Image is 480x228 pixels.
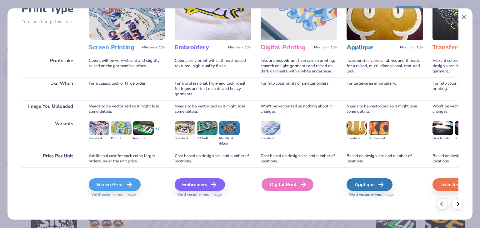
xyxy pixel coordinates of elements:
[261,121,281,135] img: Standard
[314,45,337,50] span: Minimum: 12+
[432,178,478,191] div: Transfers
[155,126,160,136] div: + 3
[458,11,470,23] button: Close
[89,100,165,118] div: Needs to be vectorized so it might lose some details
[261,55,337,77] div: Inks are less vibrant than screen printing; smooth on light garments and raised on dark garments ...
[133,136,154,141] div: Neon Ink
[22,77,79,100] div: Use When
[175,150,251,167] div: Cost based on design size and number of locations.
[369,136,389,141] div: Sublimated
[347,150,423,167] div: Based on design size and number of locations.
[197,136,217,141] div: 3D Puff
[261,43,312,52] h3: Digital Printing
[111,136,132,141] div: Puff Ink
[347,55,423,77] div: Incorporates various fabrics and threads for a raised, multi-dimensional, textured look.
[432,121,453,135] img: Direct-to-film
[89,43,140,52] h3: Screen Printing
[432,136,453,141] div: Direct-to-film
[261,77,337,100] div: For full-color prints or smaller orders.
[175,77,251,100] div: For a professional, high-end look; ideal for logos and text on hats and heavy garments.
[175,192,251,197] span: We'll vectorize your image.
[347,77,423,100] div: For large-area embroidery.
[175,178,225,191] div: Embroidery
[22,150,79,167] div: Price Per Unit
[197,121,217,135] img: 3D Puff
[347,100,423,118] div: Needs to be vectorized so it might lose some details
[89,121,109,135] img: Standard
[261,136,281,141] div: Standard
[89,55,165,77] div: Colors will be very vibrant and slightly raised on the garment's surface.
[175,136,195,141] div: Standard
[142,45,165,50] span: Minimum: 12+
[400,45,423,50] span: Minimum: 12+
[133,121,154,135] img: Neon Ink
[262,178,313,191] div: Digital Print
[455,136,475,141] div: Supacolor
[22,55,79,77] div: Prints Like
[22,19,79,24] p: You can change this later.
[347,43,397,52] h3: Applique
[175,121,195,135] img: Standard
[89,150,165,167] div: Additional cost for each color; larger orders lower the unit price.
[111,121,132,135] img: Puff Ink
[175,55,251,77] div: Colors are vibrant with a thread-based textured, high-quality finish.
[89,77,165,100] div: For a classic look or large order.
[22,118,79,150] div: Variants
[347,136,367,141] div: Standard
[347,192,423,197] span: We'll vectorize your image.
[347,121,367,135] img: Standard
[228,45,251,50] span: Minimum: 12+
[89,192,165,197] span: We'll vectorize your image.
[89,178,141,191] div: Screen Print
[261,150,337,167] div: Cost based on design size and number of locations.
[347,178,392,191] div: Applique
[175,100,251,118] div: Needs to be vectorized so it might lose some details
[219,136,240,146] div: Metallic & Glitter
[175,43,226,52] h3: Embroidery
[455,121,475,135] img: Supacolor
[219,121,240,135] img: Metallic & Glitter
[22,100,79,118] div: Image You Uploaded
[369,121,389,135] img: Sublimated
[89,136,109,141] div: Standard
[261,100,337,118] div: Won't be vectorized so nothing about it changes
